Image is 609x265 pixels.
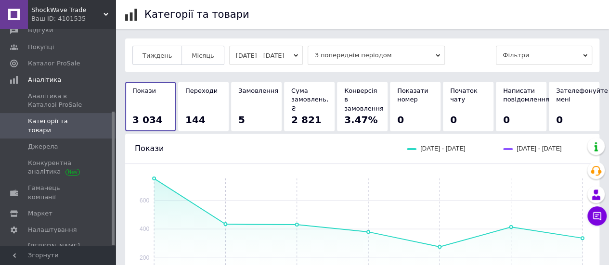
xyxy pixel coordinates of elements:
span: ShockWave Trade [31,6,104,14]
text: 600 [140,197,149,204]
span: Аналітика [28,76,61,84]
span: Покази [132,87,156,94]
span: Зателефонуйте мені [556,87,608,103]
span: Налаштування [28,226,77,234]
span: Покази [135,144,164,153]
span: Каталог ProSale [28,59,80,68]
span: 0 [450,114,457,126]
span: Гаманець компанії [28,184,89,201]
span: 144 [185,114,206,126]
span: Показати номер [397,87,428,103]
text: 200 [140,254,149,261]
span: Категорії та товари [28,117,89,134]
span: Конверсія в замовлення [344,87,383,112]
text: 400 [140,226,149,232]
span: Конкурентна аналітика [28,159,89,176]
span: 2 821 [291,114,322,126]
span: Відгуки [28,26,53,35]
button: [DATE] - [DATE] [229,46,303,65]
button: Чат з покупцем [587,206,607,226]
button: Тиждень [132,46,182,65]
span: Місяць [192,52,214,59]
div: Ваш ID: 4101535 [31,14,116,23]
span: Джерела [28,142,58,151]
span: 0 [556,114,563,126]
span: Тиждень [143,52,172,59]
span: 0 [503,114,510,126]
span: Замовлення [238,87,278,94]
button: Місяць [181,46,224,65]
span: Фільтри [496,46,592,65]
span: 0 [397,114,404,126]
span: Покупці [28,43,54,51]
span: Початок чату [450,87,478,103]
span: 3 034 [132,114,163,126]
span: З попереднім періодом [308,46,445,65]
span: 5 [238,114,245,126]
span: Переходи [185,87,218,94]
span: Написати повідомлення [503,87,549,103]
span: Аналітика в Каталозі ProSale [28,92,89,109]
span: Маркет [28,209,52,218]
h1: Категорії та товари [144,9,249,20]
span: Сума замовлень, ₴ [291,87,328,112]
span: 3.47% [344,114,377,126]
